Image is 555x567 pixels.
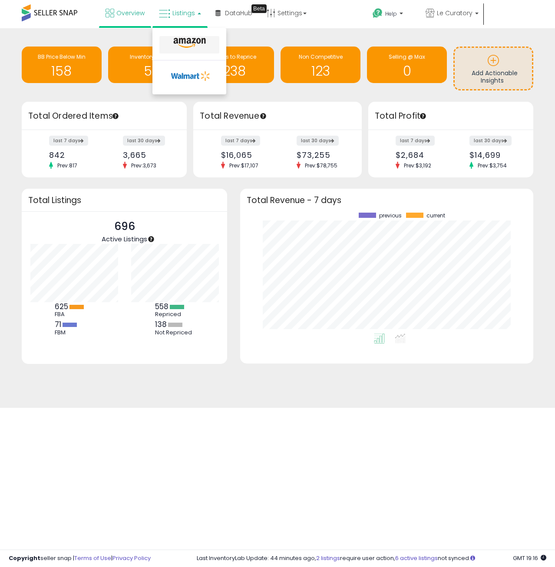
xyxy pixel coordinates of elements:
[396,136,435,146] label: last 7 days
[385,10,397,17] span: Help
[371,64,443,78] h1: 0
[221,136,260,146] label: last 7 days
[102,218,147,235] p: 696
[251,4,267,13] div: Tooltip anchor
[195,47,274,83] a: Needs to Reprice 238
[299,53,343,60] span: Non Competitive
[221,150,271,160] div: $16,065
[372,8,383,19] i: Get Help
[26,64,97,78] h1: 158
[130,53,166,60] span: Inventory Age
[172,9,195,17] span: Listings
[366,1,418,28] a: Help
[247,197,527,203] h3: Total Revenue - 7 days
[285,64,356,78] h1: 123
[400,162,436,169] span: Prev: $3,192
[225,9,252,17] span: DataHub
[472,69,518,85] span: Add Actionable Insights
[426,213,445,219] span: current
[396,150,444,160] div: $2,684
[116,9,145,17] span: Overview
[297,136,339,146] label: last 30 days
[38,53,86,60] span: BB Price Below Min
[419,112,427,120] div: Tooltip anchor
[155,311,194,318] div: Repriced
[55,311,94,318] div: FBA
[200,110,355,122] h3: Total Revenue
[389,53,425,60] span: Selling @ Max
[53,162,82,169] span: Prev: 817
[112,112,119,120] div: Tooltip anchor
[259,112,267,120] div: Tooltip anchor
[455,48,532,89] a: Add Actionable Insights
[28,110,180,122] h3: Total Ordered Items
[212,53,256,60] span: Needs to Reprice
[437,9,472,17] span: Le Curatory
[379,213,402,219] span: previous
[49,136,88,146] label: last 7 days
[112,64,184,78] h1: 5
[473,162,511,169] span: Prev: $3,754
[55,319,61,330] b: 71
[469,150,518,160] div: $14,699
[469,136,512,146] label: last 30 days
[102,234,147,243] span: Active Listings
[375,110,527,122] h3: Total Profit
[155,301,168,312] b: 558
[28,197,221,203] h3: Total Listings
[123,150,172,160] div: 3,665
[49,150,98,160] div: 842
[301,162,342,169] span: Prev: $78,755
[55,301,68,312] b: 625
[297,150,347,160] div: $73,255
[127,162,161,169] span: Prev: 3,673
[123,136,165,146] label: last 30 days
[199,64,270,78] h1: 238
[281,47,360,83] a: Non Competitive 123
[155,329,194,336] div: Not Repriced
[155,319,167,330] b: 138
[225,162,263,169] span: Prev: $17,107
[367,47,447,83] a: Selling @ Max 0
[108,47,188,83] a: Inventory Age 5
[22,47,102,83] a: BB Price Below Min 158
[55,329,94,336] div: FBM
[147,235,155,243] div: Tooltip anchor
